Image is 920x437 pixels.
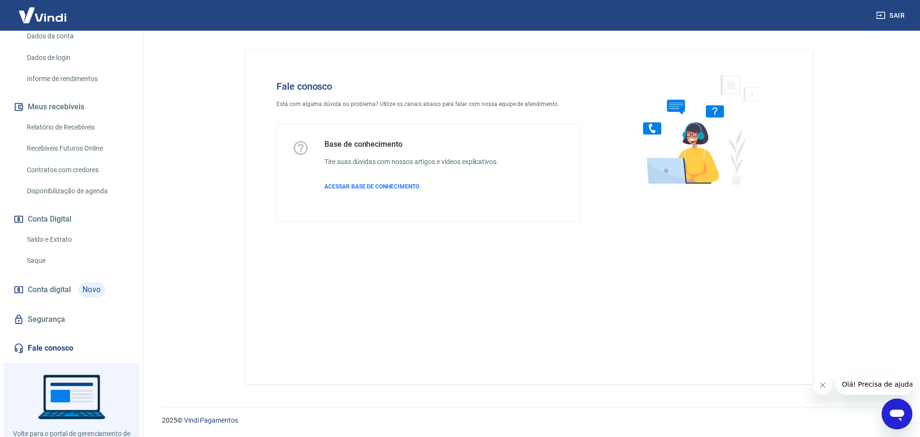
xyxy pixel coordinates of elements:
span: Olá! Precisa de ajuda? [6,7,80,14]
h6: Tire suas dúvidas com nossos artigos e vídeos explicativos. [324,157,498,167]
a: Contratos com credores [23,160,132,180]
a: Informe de rendimentos [23,69,132,89]
a: Segurança [11,309,132,330]
a: Vindi Pagamentos [184,416,238,424]
span: ACESSAR BASE DE CONHECIMENTO [324,183,419,190]
iframe: Message from company [836,374,912,395]
a: Saldo e Extrato [23,230,132,249]
span: Novo [79,282,105,297]
h4: Fale conosco [276,81,580,92]
a: Dados da conta [23,26,132,46]
a: Disponibilização de agenda [23,181,132,201]
p: 2025 © [162,415,897,425]
img: Vindi [11,0,74,30]
a: Dados de login [23,48,132,68]
p: Está com alguma dúvida ou problema? Utilize os canais abaixo para falar com nossa equipe de atend... [276,100,580,108]
h5: Base de conhecimento [324,140,498,149]
a: Recebíveis Futuros Online [23,139,132,158]
iframe: Close message [813,376,832,395]
a: Conta digitalNovo [11,278,132,301]
img: Fale conosco [624,65,770,193]
a: Relatório de Recebíveis [23,118,132,137]
button: Conta Digital [11,209,132,230]
span: Conta digital [28,283,71,296]
iframe: Button to launch messaging window [882,399,912,429]
button: Sair [874,7,908,24]
a: Fale conosco [11,338,132,359]
a: ACESSAR BASE DE CONHECIMENTO [324,182,498,191]
button: Meus recebíveis [11,96,132,118]
a: Saque [23,251,132,271]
